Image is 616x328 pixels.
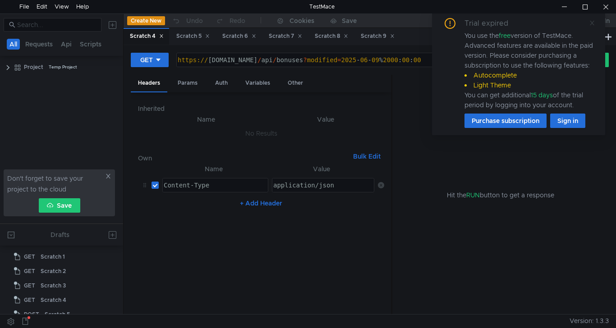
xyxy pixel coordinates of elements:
div: Cookies [290,15,314,26]
div: Headers [131,75,167,92]
div: Save [342,18,357,24]
span: GET [24,293,35,307]
span: GET [24,250,35,264]
span: free [499,32,510,40]
div: Scratch 6 [222,32,256,41]
span: RUN [466,191,480,199]
div: You can get additional of the trial period by logging into your account. [464,90,594,110]
button: Scripts [77,39,104,50]
div: Scratch 3 [41,279,66,292]
h6: Own [138,153,349,164]
span: GET [24,279,35,292]
button: Redo [209,14,252,27]
div: Undo [186,15,203,26]
div: You use the version of TestMace. Advanced features are available in the paid version. Please cons... [464,31,594,110]
button: + Add Header [236,198,286,209]
th: Value [268,164,374,174]
div: Scratch 8 [315,32,348,41]
button: Undo [165,14,209,27]
button: Api [58,39,74,50]
button: Create New [127,16,165,25]
span: 15 days [531,91,553,99]
button: GET [131,53,169,67]
div: Redo [230,15,245,26]
div: Project [24,60,43,74]
li: Light Theme [464,80,594,90]
button: Purchase subscription [464,114,547,128]
div: Auth [208,75,235,91]
div: Params [170,75,205,91]
div: Scratch 5 [176,32,210,41]
h6: Inherited [138,103,384,114]
div: Variables [238,75,277,91]
div: Scratch 4 [41,293,66,307]
span: GET [24,264,35,278]
div: Scratch 9 [361,32,395,41]
div: Scratch 7 [269,32,302,41]
div: Scratch 4 [130,32,164,41]
input: Search... [17,20,96,30]
button: Save [39,198,80,213]
nz-embed-empty: No Results [245,129,277,137]
div: Drafts [51,229,69,240]
th: Name [145,114,267,125]
span: Don't forget to save your project to the cloud [7,173,103,195]
span: Version: 1.3.3 [570,314,609,328]
div: Scratch 1 [41,250,65,264]
th: Value [267,114,384,125]
span: POST [24,308,39,321]
span: Hit the button to get a response [447,190,554,200]
button: Requests [23,39,55,50]
th: Name [159,164,268,174]
li: Autocomplete [464,70,594,80]
div: Temp Project [49,60,77,74]
button: All [7,39,20,50]
div: Other [280,75,310,91]
div: Scratch 5 [45,308,70,321]
div: Trial expired [464,18,519,29]
div: GET [140,55,153,65]
button: Sign in [550,114,585,128]
div: Scratch 2 [41,264,66,278]
button: Bulk Edit [349,151,384,162]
